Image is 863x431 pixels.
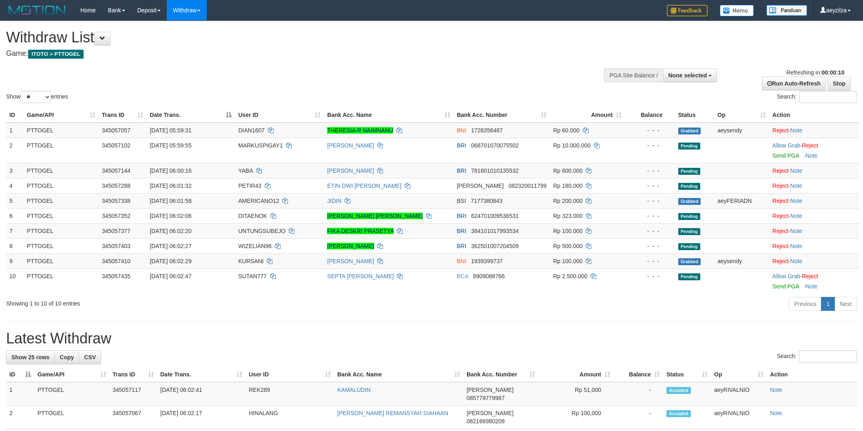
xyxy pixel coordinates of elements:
a: Reject [802,273,818,279]
span: Copy 384101017993534 to clipboard [471,228,519,234]
td: PTTOGEL [24,223,99,238]
span: [DATE] 05:59:55 [150,142,191,149]
td: HINALANG [246,406,334,429]
img: panduan.png [766,5,807,16]
span: Rp 500.000 [553,243,582,249]
div: - - - [628,272,672,280]
span: Pending [678,228,700,235]
a: [PERSON_NAME] [PERSON_NAME] [327,213,423,219]
td: - [613,406,663,429]
span: UNTUNGSUBEJO [238,228,285,234]
a: Allow Grab [772,273,800,279]
td: [DATE] 06:02:17 [157,406,246,429]
a: Note [790,243,802,249]
a: Reject [772,228,789,234]
td: 3 [6,163,24,178]
span: BRI [457,228,466,234]
span: Rp 200.000 [553,198,582,204]
div: - - - [628,212,672,220]
span: KURSANI [238,258,263,264]
a: Reject [772,183,789,189]
th: Action [769,108,859,123]
a: Stop [828,77,851,90]
span: YABA [238,167,253,174]
a: CSV [79,350,101,364]
span: Copy 082320011799 to clipboard [509,183,547,189]
span: 345057410 [102,258,131,264]
td: · [769,253,859,268]
a: Reject [802,142,818,149]
label: Search: [777,91,857,103]
div: - - - [628,242,672,250]
span: Copy 781601010135532 to clipboard [471,167,519,174]
span: BSI [457,198,466,204]
td: 345057067 [109,406,157,429]
span: [DATE] 06:02:27 [150,243,191,249]
span: 345057057 [102,127,131,134]
a: Run Auto-Refresh [762,77,826,90]
a: Note [790,127,802,134]
span: 345057435 [102,273,131,279]
td: PTTOGEL [24,123,99,138]
a: Send PGA [772,152,799,159]
span: 345057144 [102,167,131,174]
th: User ID: activate to sort column ascending [246,367,334,382]
span: 345057352 [102,213,131,219]
span: MARKUSPIGAY1 [238,142,283,149]
a: Previous [789,297,821,311]
span: None selected [668,72,707,79]
td: PTTOGEL [24,178,99,193]
span: 345057377 [102,228,131,234]
th: Trans ID: activate to sort column ascending [99,108,147,123]
span: WIZELIAN96 [238,243,272,249]
td: 345057117 [109,382,157,406]
div: Showing 1 to 10 of 10 entries [6,296,354,308]
span: Rp 10.000.000 [553,142,591,149]
a: [PERSON_NAME] REMANSYAH SIAHAAN [337,410,448,416]
td: 1 [6,382,34,406]
a: Reject [772,198,789,204]
a: Note [790,213,802,219]
th: Status: activate to sort column ascending [663,367,711,382]
td: [DATE] 06:02:41 [157,382,246,406]
td: PTTOGEL [34,382,109,406]
span: [PERSON_NAME] [457,183,504,189]
a: [PERSON_NAME] [327,243,374,249]
span: Pending [678,183,700,190]
span: AMERICANO12 [238,198,279,204]
span: Copy 1939399737 to clipboard [471,258,503,264]
td: 5 [6,193,24,208]
a: Note [770,410,782,416]
span: Rp 800.000 [553,167,582,174]
span: Pending [678,273,700,280]
span: Grabbed [678,198,701,205]
td: 10 [6,268,24,294]
td: · [769,193,859,208]
a: KAMALUDIN [337,387,371,393]
strong: 00:00:10 [821,69,844,76]
a: FIKA DESKRI PRASETYA [327,228,394,234]
th: Bank Acc. Number: activate to sort column ascending [463,367,538,382]
th: User ID: activate to sort column ascending [235,108,324,123]
a: Note [790,167,802,174]
a: SEPTA [PERSON_NAME] [327,273,394,279]
span: [DATE] 06:00:16 [150,167,191,174]
td: PTTOGEL [34,406,109,429]
a: Note [790,198,802,204]
td: 2 [6,138,24,163]
td: aeyRIVALNIO [711,406,767,429]
img: Button%20Memo.svg [720,5,754,16]
span: Rp 100.000 [553,258,582,264]
a: Reject [772,127,789,134]
img: Feedback.jpg [667,5,708,16]
td: REK289 [246,382,334,406]
a: Show 25 rows [6,350,55,364]
a: [PERSON_NAME] [327,142,374,149]
td: · [769,208,859,223]
td: 9 [6,253,24,268]
h1: Latest Withdraw [6,330,857,347]
span: Grabbed [678,258,701,265]
span: BRI [457,142,466,149]
span: Copy 1728356487 to clipboard [471,127,503,134]
span: 345057288 [102,183,131,189]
